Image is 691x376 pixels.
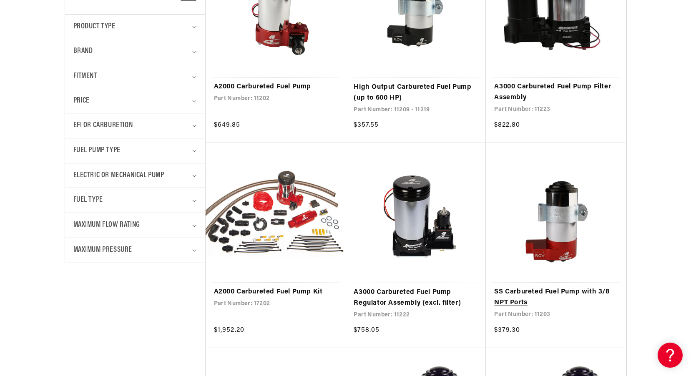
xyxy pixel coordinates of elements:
[494,287,618,308] a: SS Carbureted Fuel Pump with 3/8 NPT Ports
[73,70,97,83] span: Fitment
[73,145,121,157] span: Fuel Pump Type
[73,244,133,256] span: Maximum Pressure
[354,287,477,308] a: A3000 Carbureted Fuel Pump Regulator Assembly (excl. filter)
[73,163,196,188] summary: Electric or Mechanical Pump (0 selected)
[73,238,196,263] summary: Maximum Pressure (0 selected)
[73,113,196,138] summary: EFI or Carburetion (0 selected)
[73,194,103,206] span: Fuel Type
[73,120,133,132] span: EFI or Carburetion
[73,188,196,213] summary: Fuel Type (0 selected)
[73,213,196,238] summary: Maximum Flow Rating (0 selected)
[214,82,337,93] a: A2000 Carbureted Fuel Pump
[73,95,90,107] span: Price
[73,170,164,182] span: Electric or Mechanical Pump
[73,45,93,58] span: Brand
[494,82,618,103] a: A3000 Carbureted Fuel Pump Filter Assembly
[73,21,116,33] span: Product type
[73,15,196,39] summary: Product type (0 selected)
[214,287,337,298] a: A2000 Carbureted Fuel Pump Kit
[73,219,140,231] span: Maximum Flow Rating
[73,64,196,89] summary: Fitment (0 selected)
[354,82,477,103] a: High Output Carbureted Fuel Pump (up to 600 HP)
[73,89,196,113] summary: Price
[73,138,196,163] summary: Fuel Pump Type (0 selected)
[73,39,196,64] summary: Brand (0 selected)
